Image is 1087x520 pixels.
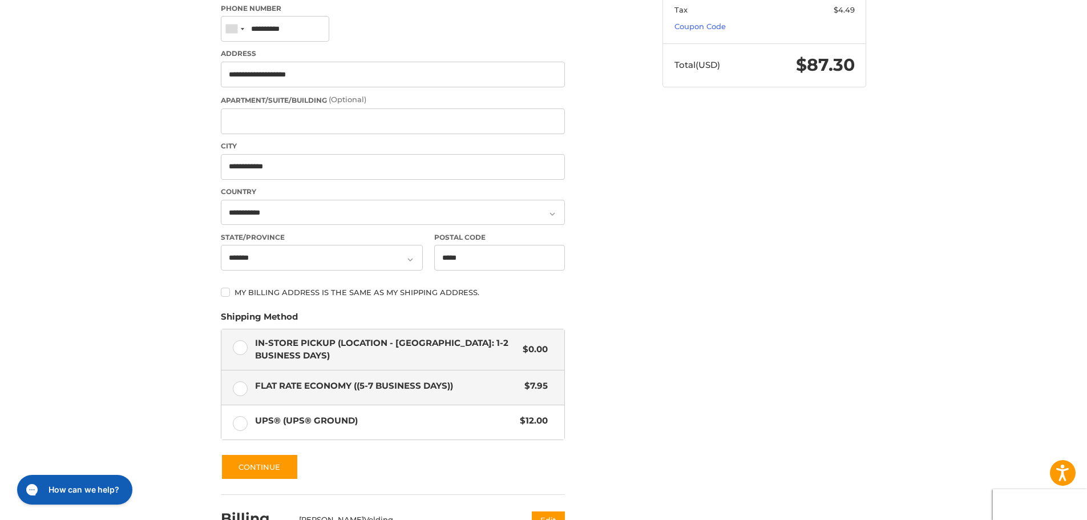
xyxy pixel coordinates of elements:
[674,5,688,14] span: Tax
[221,94,565,106] label: Apartment/Suite/Building
[221,187,565,197] label: Country
[11,471,136,509] iframe: Gorgias live chat messenger
[255,337,518,362] span: In-Store Pickup (Location - [GEOGRAPHIC_DATA]: 1-2 BUSINESS DAYS)
[674,22,726,31] a: Coupon Code
[519,380,548,393] span: $7.95
[514,414,548,428] span: $12.00
[221,288,565,297] label: My billing address is the same as my shipping address.
[221,232,423,243] label: State/Province
[674,59,720,70] span: Total (USD)
[255,414,515,428] span: UPS® (UPS® Ground)
[221,49,565,59] label: Address
[796,54,855,75] span: $87.30
[255,380,519,393] span: Flat Rate Economy ((5-7 Business Days))
[993,489,1087,520] iframe: Google Customer Reviews
[221,311,298,329] legend: Shipping Method
[834,5,855,14] span: $4.49
[221,3,565,14] label: Phone Number
[221,141,565,151] label: City
[517,343,548,356] span: $0.00
[329,95,366,104] small: (Optional)
[434,232,565,243] label: Postal Code
[221,454,298,480] button: Continue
